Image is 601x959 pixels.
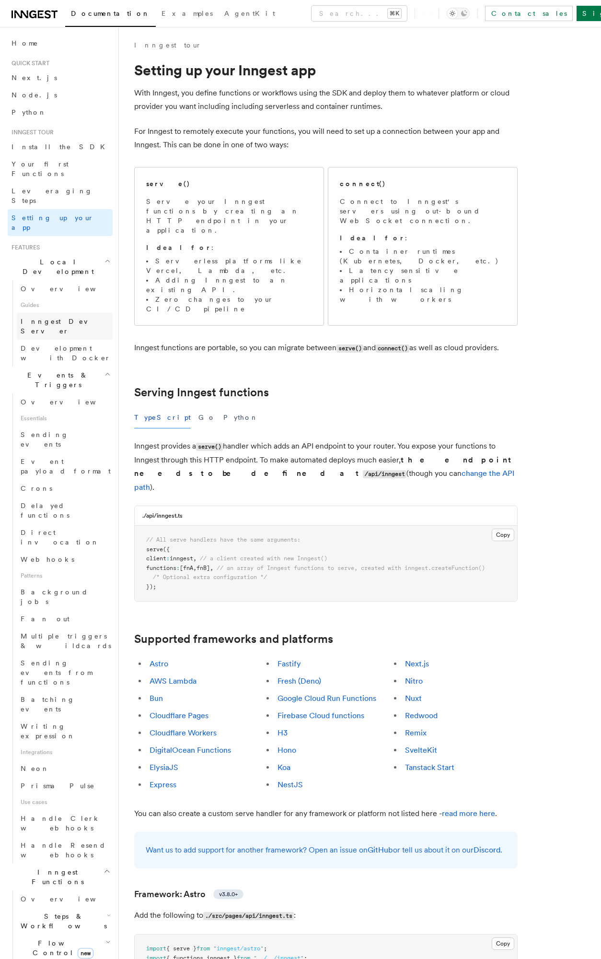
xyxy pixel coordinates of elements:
[12,160,69,178] span: Your first Functions
[17,453,113,480] a: Event payload format
[447,8,470,19] button: Toggle dark mode
[134,407,191,428] button: TypeScript
[134,386,269,399] a: Serving Inngest functions
[405,728,427,737] a: Remix
[363,470,406,478] code: /api/inngest
[277,659,301,668] a: Fastify
[8,138,113,155] a: Install the SDK
[12,38,38,48] span: Home
[277,676,321,686] a: Fresh (Deno)
[12,91,57,99] span: Node.js
[134,86,518,113] p: With Inngest, you define functions or workflows using the SDK and deploy them to whatever platfor...
[21,344,111,362] span: Development with Docker
[8,35,113,52] a: Home
[17,393,113,411] a: Overview
[21,458,111,475] span: Event payload format
[17,411,113,426] span: Essentials
[21,696,75,713] span: Batching events
[405,763,454,772] a: Tanstack Start
[340,233,506,243] p: :
[12,108,46,116] span: Python
[134,439,518,494] p: Inngest provides a handler which adds an API endpoint to your router. You expose your functions t...
[219,890,238,898] span: v3.8.0+
[368,845,393,854] a: GitHub
[150,780,176,789] a: Express
[376,344,409,353] code: connect()
[340,197,506,225] p: Connect to Inngest's servers using out-bound WebSocket connection.
[150,659,168,668] a: Astro
[200,555,327,562] span: // a client created with new Inngest()
[264,945,267,952] span: ;
[405,659,429,668] a: Next.js
[8,370,104,390] span: Events & Triggers
[146,536,300,543] span: // All serve handlers have the same arguments:
[17,340,113,367] a: Development with Docker
[17,280,113,297] a: Overview
[21,529,99,546] span: Direct invocation
[21,615,69,623] span: Fan out
[146,843,506,857] p: Want us to add support for another framework? Open an issue on or tell us about it on our .
[8,86,113,104] a: Node.js
[405,676,423,686] a: Nitro
[146,243,312,252] p: :
[17,497,113,524] a: Delayed functions
[146,275,312,295] li: Adding Inngest to an existing API.
[203,912,294,920] code: ./src/pages/api/inngest.ts
[17,480,113,497] a: Crons
[405,694,422,703] a: Nuxt
[134,125,518,152] p: For Inngest to remotely execute your functions, you will need to set up a connection between your...
[8,69,113,86] a: Next.js
[388,9,401,18] kbd: ⌘K
[277,746,296,755] a: Hono
[71,10,150,17] span: Documentation
[146,945,166,952] span: import
[8,253,113,280] button: Local Development
[21,485,52,492] span: Crons
[17,691,113,718] a: Batching events
[21,588,88,605] span: Background jobs
[219,3,281,26] a: AgentKit
[134,40,201,50] a: Inngest tour
[492,937,514,950] button: Copy
[146,555,166,562] span: client
[17,908,113,935] button: Steps & Workflows
[8,155,113,182] a: Your first Functions
[17,551,113,568] a: Webhooks
[8,59,49,67] span: Quick start
[21,722,75,740] span: Writing expression
[193,555,196,562] span: ,
[21,841,106,859] span: Handle Resend webhooks
[277,780,303,789] a: NestJS
[17,890,113,908] a: Overview
[196,945,210,952] span: from
[134,61,518,79] h1: Setting up your Inngest app
[21,431,69,448] span: Sending events
[405,746,437,755] a: SvelteKit
[21,659,92,686] span: Sending events from functions
[8,864,113,890] button: Inngest Functions
[17,297,113,313] span: Guides
[146,546,163,553] span: serve
[213,945,264,952] span: "inngest/astro"
[142,512,183,520] h3: ./api/inngest.ts
[134,632,333,646] a: Supported frameworks and platforms
[134,341,518,355] p: Inngest functions are portable, so you can migrate between and as well as cloud providers.
[21,632,111,650] span: Multiple triggers & wildcards
[146,583,156,590] span: });
[277,711,364,720] a: Firebase Cloud functions
[198,407,216,428] button: Go
[17,777,113,794] a: Prisma Pulse
[17,718,113,745] a: Writing expression
[21,782,95,790] span: Prisma Pulse
[17,810,113,837] a: Handle Clerk webhooks
[8,244,40,251] span: Features
[340,266,506,285] li: Latency sensitive applications
[17,654,113,691] a: Sending events from functions
[21,556,74,563] span: Webhooks
[17,524,113,551] a: Direct invocation
[277,694,376,703] a: Google Cloud Run Functions
[150,728,217,737] a: Cloudflare Workers
[156,3,219,26] a: Examples
[17,837,113,864] a: Handle Resend webhooks
[180,565,193,571] span: [fnA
